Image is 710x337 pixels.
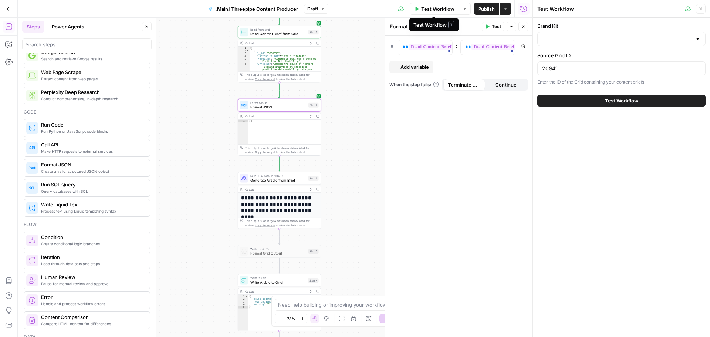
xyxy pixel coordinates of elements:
[41,188,144,194] span: Query databases with SQL
[250,174,306,178] span: LLM · [PERSON_NAME] 4
[250,247,306,251] span: Write Liquid Text
[28,317,36,324] img: vrinnnclop0vshvmafd7ip1g7ohf
[456,41,457,50] span: :
[41,281,144,287] span: Pause for manual review and approval
[238,47,250,49] div: 1
[22,21,44,33] button: Steps
[238,26,321,82] div: Read from GridRead Content Brief from GridStep 3Output[ { "__id":"9696653", "Content Pillar":"Dat...
[41,313,144,321] span: Content Comparison
[24,109,150,115] div: Code
[255,151,275,154] span: Copy the output
[308,103,319,108] div: Step 7
[238,63,250,106] div: 6
[537,95,706,107] button: Test Workflow
[250,280,306,285] span: Write Article to Grid
[41,321,144,327] span: Compare HTML content for differences
[389,81,439,88] a: When the step fails:
[278,10,280,25] g: Edge from start to step_3
[308,278,318,283] div: Step 4
[41,68,144,76] span: Web Page Scrape
[250,104,306,110] span: Format JSON
[250,31,306,37] span: Read Content Brief from Grid
[41,201,144,208] span: Write Liquid Text
[421,5,454,13] span: Test Workflow
[448,81,481,88] span: Terminate Workflow
[24,221,150,228] div: Flow
[278,156,280,171] g: Edge from step_7 to step_5
[537,78,706,86] p: Enter the ID of the Grid containing your content briefs
[215,5,298,13] span: [Main] Threepipe Content Producer
[537,22,706,30] label: Brand Kit
[238,49,250,52] div: 2
[238,245,321,258] div: Write Liquid TextFormat Grid OutputStep 2
[308,176,319,181] div: Step 5
[390,23,424,30] textarea: Format JSON
[41,76,144,82] span: Extract content from web pages
[238,274,321,331] div: Write to GridWrite Article to GridStep 4Output{ "cells_updated":0, "rows_updated":0, "warning":""}
[308,249,319,254] div: Step 2
[304,4,328,14] button: Draft
[278,258,280,273] g: Edge from step_2 to step_4
[245,289,307,294] div: Output
[41,141,144,148] span: Call API
[246,47,249,49] span: Toggle code folding, rows 1 through 12
[482,22,504,31] button: Test
[537,52,706,59] label: Source Grid ID
[250,250,306,256] span: Format Grid Output
[204,3,302,15] button: [Main] Threepipe Content Producer
[474,3,499,15] button: Publish
[41,253,144,261] span: Iteration
[250,276,306,280] span: Write to Grid
[389,61,433,73] button: Add variable
[238,297,248,300] div: 2
[238,55,250,57] div: 4
[238,52,250,54] div: 3
[485,79,527,91] button: Continue
[238,99,321,156] div: Format JSONFormat JSONStep 7Output{}This output is too large & has been abbreviated for review. C...
[426,23,446,30] span: ( step_7 )
[26,41,148,48] input: Search steps
[492,23,501,30] span: Test
[238,120,248,122] div: 1
[278,82,280,98] g: Edge from step_3 to step_7
[41,233,144,241] span: Condition
[238,300,248,303] div: 3
[41,293,144,301] span: Error
[400,63,429,71] span: Add variable
[41,96,144,102] span: Conduct comprehensive, in-depth research
[255,224,275,227] span: Copy the output
[307,6,318,12] span: Draft
[238,303,248,306] div: 4
[278,229,280,244] g: Edge from step_5 to step_2
[245,73,319,81] div: This output is too large & has been abbreviated for review. to view the full content.
[245,41,307,46] div: Output
[245,295,248,297] span: Toggle code folding, rows 1 through 5
[250,27,306,32] span: Read from Grid
[41,128,144,134] span: Run Python or JavaScript code blocks
[308,30,319,34] div: Step 3
[245,187,307,192] div: Output
[41,161,144,168] span: Format JSON
[41,241,144,247] span: Create conditional logic branches
[47,21,89,33] button: Power Agents
[245,114,307,118] div: Output
[41,273,144,281] span: Human Review
[41,148,144,154] span: Make HTTP requests to external services
[41,56,144,62] span: Search and retrieve Google results
[238,306,248,308] div: 5
[410,3,459,15] button: Test Workflow
[245,219,319,228] div: This output is too large & has been abbreviated for review. to view the full content.
[41,301,144,307] span: Handle and process workflow errors
[41,261,144,267] span: Loop through data sets and steps
[605,97,638,104] span: Test Workflow
[287,316,295,321] span: 73%
[495,81,517,88] span: Continue
[41,121,144,128] span: Run Code
[41,88,144,96] span: Perplexity Deep Research
[478,5,495,13] span: Publish
[238,295,248,297] div: 1
[41,168,144,174] span: Create a valid, structured JSON object
[245,146,319,154] div: This output is too large & has been abbreviated for review. to view the full content.
[250,101,306,105] span: Format JSON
